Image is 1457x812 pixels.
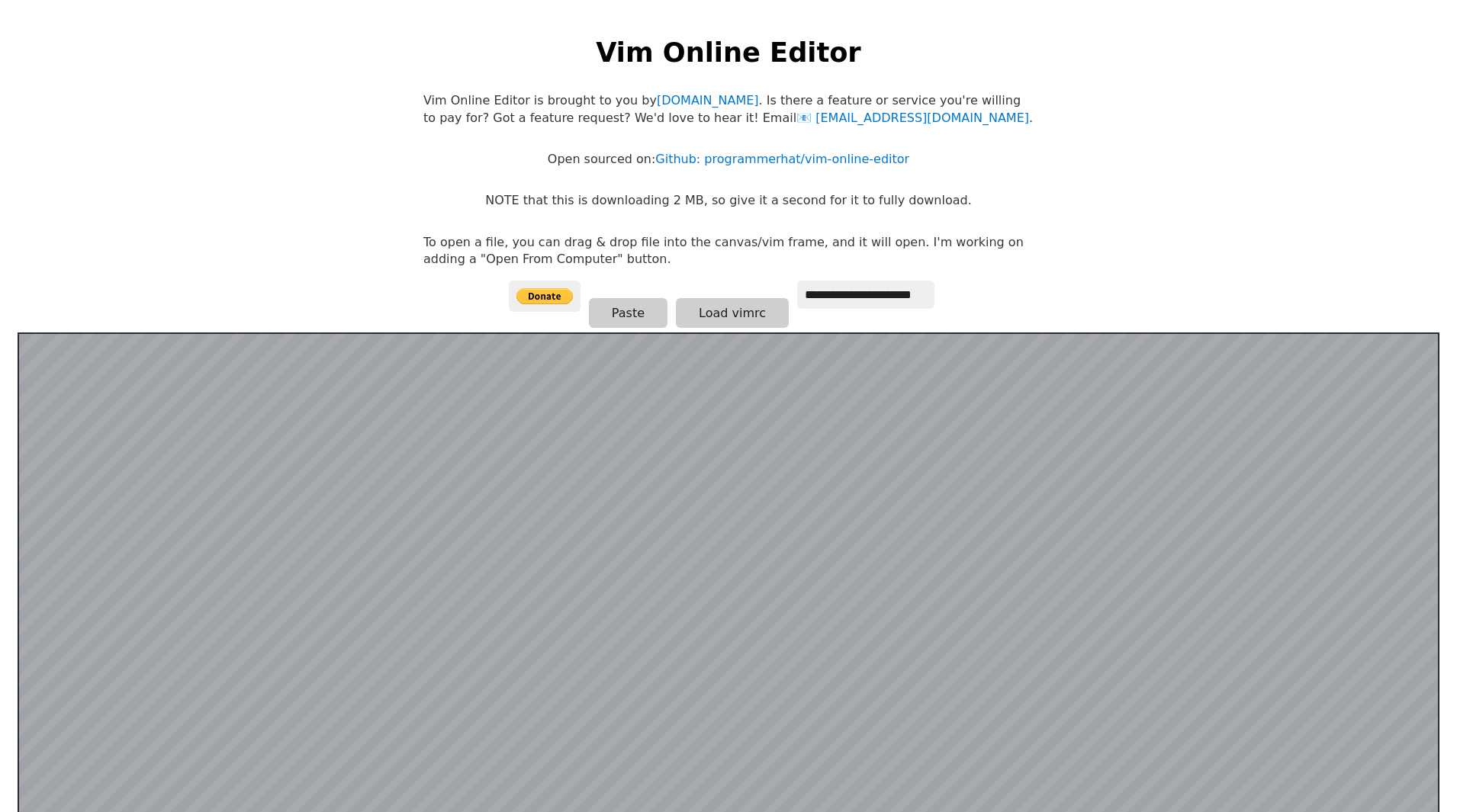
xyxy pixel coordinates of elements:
[596,34,860,71] h1: Vim Online Editor
[589,298,667,328] button: Paste
[485,192,971,209] p: NOTE that this is downloading 2 MB, so give it a second for it to fully download.
[655,152,909,166] a: Github: programmerhat/vim-online-editor
[657,93,759,108] a: [DOMAIN_NAME]
[676,298,789,328] button: Load vimrc
[423,234,1034,268] p: To open a file, you can drag & drop file into the canvas/vim frame, and it will open. I'm working...
[548,151,909,168] p: Open sourced on:
[423,92,1034,127] p: Vim Online Editor is brought to you by . Is there a feature or service you're willing to pay for?...
[796,111,1029,125] a: [EMAIL_ADDRESS][DOMAIN_NAME]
